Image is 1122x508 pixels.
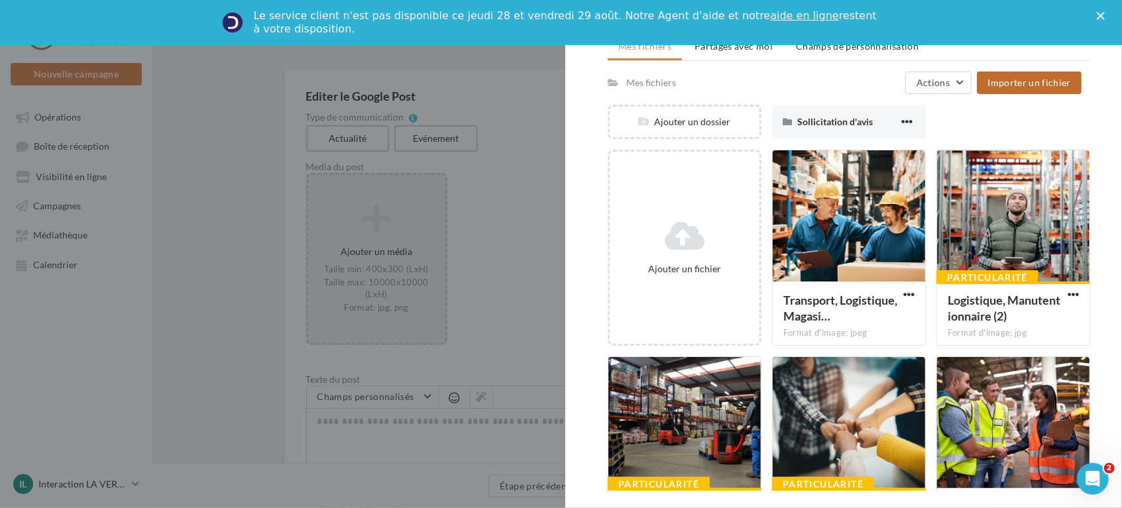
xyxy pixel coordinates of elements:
div: Particularité [608,477,710,491]
div: Le service client n'est pas disponible ce jeudi 28 et vendredi 29 août. Notre Agent d'aide et not... [254,9,879,36]
a: aide en ligne [770,9,838,22]
div: Fermer [1097,12,1110,20]
img: Profile image for Service-Client [222,12,243,33]
span: Transport, Logistique, Magasinier [783,293,897,323]
div: Ajouter un fichier [615,262,754,276]
div: Particularité [936,270,1038,285]
span: Partagés avec moi [695,40,773,52]
div: Mes fichiers [626,76,676,89]
span: Champs de personnalisation [796,40,919,52]
div: Format d'image: jpg [948,327,1079,339]
span: 2 [1104,463,1115,474]
div: Ajouter un dossier [610,115,759,128]
span: Mes fichiers [618,40,671,52]
iframe: Intercom live chat [1077,463,1109,495]
button: Actions [905,72,972,94]
div: Particularité [772,477,874,491]
span: Actions [917,77,950,88]
span: Importer un fichier [987,77,1071,88]
span: Sollicitation d'avis [797,116,873,127]
span: Logistique, Manutentionnaire (2) [948,293,1060,323]
div: Format d'image: jpeg [783,327,915,339]
button: Importer un fichier [977,72,1082,94]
